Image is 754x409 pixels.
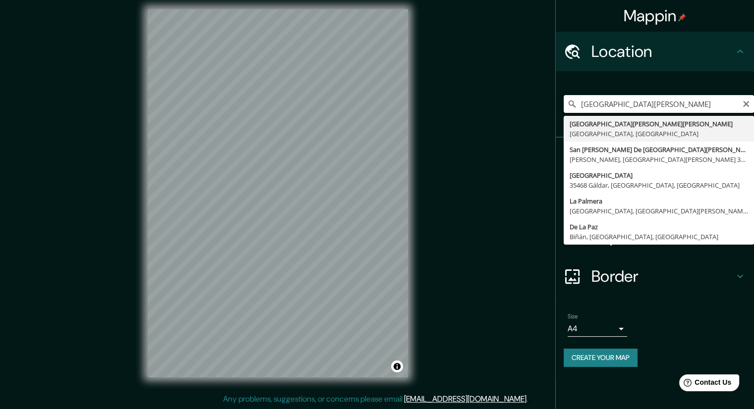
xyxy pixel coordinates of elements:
button: Clear [742,99,750,108]
input: Pick your city or area [564,95,754,113]
div: De La Paz [570,222,748,232]
div: Layout [556,217,754,256]
div: [GEOGRAPHIC_DATA][PERSON_NAME][PERSON_NAME] [570,119,748,129]
div: Biñán, [GEOGRAPHIC_DATA], [GEOGRAPHIC_DATA] [570,232,748,242]
label: Size [568,312,578,321]
div: A4 [568,321,627,337]
h4: Mappin [624,6,687,26]
div: [GEOGRAPHIC_DATA] [570,170,748,180]
img: pin-icon.png [678,13,686,21]
div: Style [556,177,754,217]
iframe: Help widget launcher [666,370,743,398]
h4: Location [591,42,734,61]
div: [GEOGRAPHIC_DATA], [GEOGRAPHIC_DATA] [570,129,748,139]
div: La Palmera [570,196,748,206]
button: Toggle attribution [391,360,403,372]
h4: Border [591,266,734,286]
canvas: Map [148,9,408,377]
div: San [PERSON_NAME] De [GEOGRAPHIC_DATA][PERSON_NAME] [570,145,748,154]
div: [GEOGRAPHIC_DATA], [GEOGRAPHIC_DATA][PERSON_NAME] 7910000, [GEOGRAPHIC_DATA] [570,206,748,216]
div: 35468 Gáldar, [GEOGRAPHIC_DATA], [GEOGRAPHIC_DATA] [570,180,748,190]
a: [EMAIL_ADDRESS][DOMAIN_NAME] [404,394,526,404]
div: Border [556,256,754,296]
div: Pins [556,138,754,177]
h4: Layout [591,227,734,247]
p: Any problems, suggestions, or concerns please email . [223,393,528,405]
div: Location [556,32,754,71]
div: . [529,393,531,405]
div: . [528,393,529,405]
button: Create your map [564,349,638,367]
div: [PERSON_NAME], [GEOGRAPHIC_DATA][PERSON_NAME] 3530000, [GEOGRAPHIC_DATA] [570,154,748,164]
